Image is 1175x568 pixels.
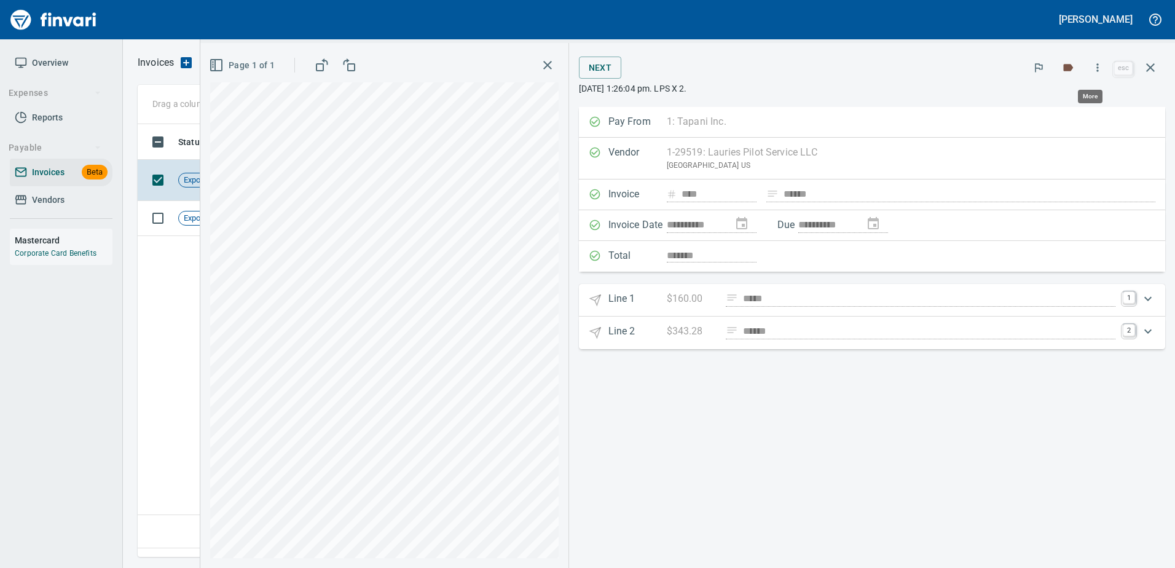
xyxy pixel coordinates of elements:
[138,55,174,70] nav: breadcrumb
[179,213,219,224] span: Exported
[9,85,101,101] span: Expenses
[579,82,1165,95] p: [DATE] 1:26:04 pm. LPS X 2.
[10,104,112,132] a: Reports
[1123,324,1135,336] a: 2
[178,135,204,149] span: Status
[1111,53,1165,82] span: Close invoice
[32,192,65,208] span: Vendors
[579,284,1165,317] div: Expand
[1059,13,1133,26] h5: [PERSON_NAME]
[10,186,112,214] a: Vendors
[152,98,332,110] p: Drag a column heading here to group the table
[32,110,63,125] span: Reports
[579,57,622,79] button: Next
[7,5,100,34] img: Finvari
[174,55,198,70] button: Upload an Invoice
[1114,61,1133,75] a: esc
[1025,54,1052,81] button: Flag
[608,324,667,342] p: Line 2
[15,249,96,258] a: Corporate Card Benefits
[138,55,174,70] p: Invoices
[667,324,716,339] p: $343.28
[589,60,612,76] span: Next
[579,317,1165,349] div: Expand
[10,49,112,77] a: Overview
[667,291,716,307] p: $160.00
[32,55,68,71] span: Overview
[10,159,112,186] a: InvoicesBeta
[206,54,280,77] button: Page 1 of 1
[4,82,106,105] button: Expenses
[608,291,667,309] p: Line 1
[32,165,65,180] span: Invoices
[1055,54,1082,81] button: Labels
[15,234,112,247] h6: Mastercard
[1056,10,1136,29] button: [PERSON_NAME]
[178,135,220,149] span: Status
[198,57,354,69] p: ( )
[9,140,101,156] span: Payable
[211,58,275,73] span: Page 1 of 1
[82,165,108,179] span: Beta
[1123,291,1135,304] a: 1
[4,136,106,159] button: Payable
[179,175,219,186] span: Exported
